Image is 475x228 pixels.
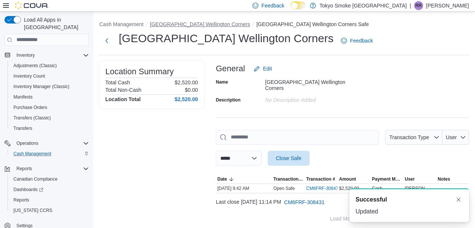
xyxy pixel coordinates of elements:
span: Transfers (Classic) [13,115,51,121]
span: Washington CCRS [10,206,89,215]
span: Amount [339,176,356,182]
button: Next [99,33,114,48]
a: Transfers (Classic) [10,113,54,122]
span: Adjustments (Classic) [10,61,89,70]
span: Cash Management [10,149,89,158]
h6: Total Non-Cash [105,87,142,93]
a: Inventory Manager (Classic) [10,82,72,91]
button: Operations [13,139,41,148]
span: User [446,134,457,140]
a: Transfers [10,124,35,133]
span: Operations [16,140,38,146]
span: Transaction Type [389,134,429,140]
img: Cova [15,2,49,9]
span: User [405,176,415,182]
p: Tokyo Smoke [GEOGRAPHIC_DATA] [320,1,407,10]
a: Inventory Count [10,72,48,81]
span: Close Safe [276,154,301,162]
button: Date [216,175,272,184]
span: Payment Methods [372,176,402,182]
button: [GEOGRAPHIC_DATA] Wellington Corners [150,21,250,27]
h6: Total Cash [105,79,130,85]
div: Last close [DATE] 11:14 PM [216,195,469,210]
p: $2,520.00 [175,79,198,85]
span: Date [217,176,227,182]
span: Feedback [350,37,373,44]
button: Adjustments (Classic) [7,60,92,71]
h4: $2,520.00 [175,96,198,102]
label: Description [216,97,240,103]
button: Load More [216,211,469,226]
span: Edit [263,65,272,72]
a: Adjustments (Classic) [10,61,60,70]
div: [DATE] 9:42 AM [216,184,272,193]
button: Dismiss toast [454,195,463,204]
a: [US_STATE] CCRS [10,206,55,215]
span: Inventory [16,52,35,58]
button: Operations [1,138,92,149]
button: Reports [7,195,92,205]
button: Transaction Type [385,130,443,145]
div: Updated [356,207,463,216]
span: Dashboards [13,187,43,193]
a: Cash Management [10,149,54,158]
input: Dark Mode [291,1,306,9]
span: Cash Management [13,151,51,157]
span: Notes [438,176,450,182]
button: [GEOGRAPHIC_DATA] Wellington Corners Safe [257,21,369,27]
span: Transfers [10,124,89,133]
span: Purchase Orders [13,104,47,110]
span: Transaction # [306,176,335,182]
h1: [GEOGRAPHIC_DATA] Wellington Corners [119,31,333,46]
span: Purchase Orders [10,103,89,112]
button: Reports [1,163,92,174]
span: [US_STATE] CCRS [13,207,52,213]
span: Transaction Type [273,176,303,182]
button: Transfers [7,123,92,134]
p: | [410,1,411,10]
span: Reports [13,197,29,203]
span: Reports [16,166,32,172]
button: User [403,175,436,184]
button: Manifests [7,92,92,102]
span: Canadian Compliance [13,176,58,182]
button: Canadian Compliance [7,174,92,184]
p: [PERSON_NAME] [426,1,469,10]
button: Transaction # [305,175,338,184]
input: This is a search bar. As you type, the results lower in the page will automatically filter. [216,130,379,145]
button: Cash Management [7,149,92,159]
button: Inventory [1,50,92,60]
span: Feedback [261,2,284,9]
h3: Location Summary [105,67,174,76]
span: Dashboards [10,185,89,194]
button: Transfers (Classic) [7,113,92,123]
button: User [443,130,469,145]
a: CM6FRF-308470External link [306,185,347,191]
a: Feedback [338,33,376,48]
span: Reports [13,164,89,173]
button: Notes [436,175,469,184]
p: Open Safe [273,185,295,191]
button: Payment Methods [370,175,403,184]
a: Dashboards [7,184,92,195]
div: Ryan Ridsdale [414,1,423,10]
button: Cash Management [99,21,143,27]
span: Transfers [13,125,32,131]
h3: General [216,64,245,73]
button: Reports [13,164,35,173]
button: Transaction Type [272,175,305,184]
span: Reports [10,196,89,204]
div: Notification [356,195,463,204]
button: Inventory Count [7,71,92,81]
a: Canadian Compliance [10,175,60,184]
span: RR [415,1,422,10]
label: Name [216,79,228,85]
button: Inventory Manager (Classic) [7,81,92,92]
h4: Location Total [105,96,141,102]
span: Transfers (Classic) [10,113,89,122]
span: Successful [356,195,387,204]
span: Load All Apps in [GEOGRAPHIC_DATA] [21,16,89,31]
a: Purchase Orders [10,103,50,112]
span: Adjustments (Classic) [13,63,57,69]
